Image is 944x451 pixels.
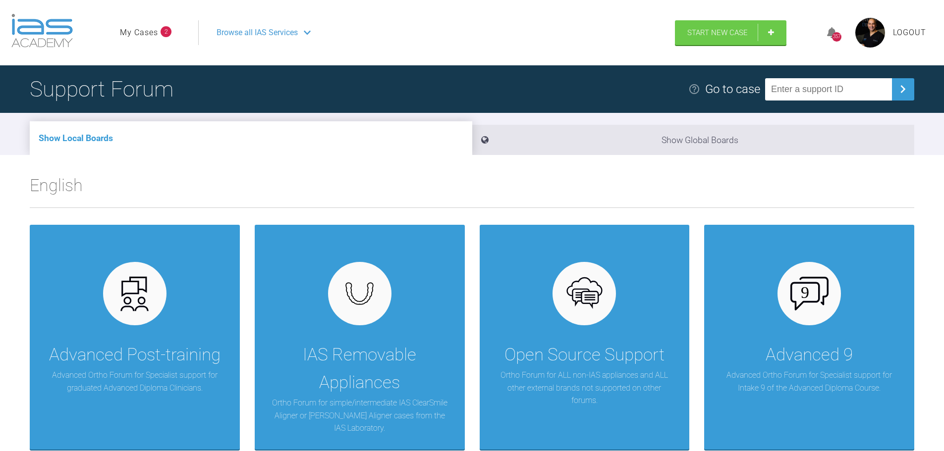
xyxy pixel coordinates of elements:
[120,26,158,39] a: My Cases
[790,277,829,310] img: advanced-9.7b3bd4b1.svg
[30,72,173,106] h1: Support Forum
[472,125,915,155] li: Show Global Boards
[30,225,240,450] a: Advanced Post-trainingAdvanced Ortho Forum for Specialist support for graduated Advanced Diploma ...
[855,18,885,48] img: profile.png
[688,83,700,95] img: help.e70b9f3d.svg
[495,369,675,407] p: Ortho Forum for ALL non-IAS appliances and ALL other external brands not supported on other forums.
[30,172,914,207] h2: English
[217,26,298,39] span: Browse all IAS Services
[687,28,748,37] span: Start New Case
[480,225,690,450] a: Open Source SupportOrtho Forum for ALL non-IAS appliances and ALL other external brands not suppo...
[49,341,221,369] div: Advanced Post-training
[504,341,665,369] div: Open Source Support
[832,32,841,42] div: 357
[161,26,171,37] span: 2
[704,225,914,450] a: Advanced 9Advanced Ortho Forum for Specialist support for Intake 9 of the Advanced Diploma Course.
[895,81,911,97] img: chevronRight.28bd32b0.svg
[340,279,379,308] img: removables.927eaa4e.svg
[255,225,465,450] a: IAS Removable AppliancesOrtho Forum for simple/intermediate IAS ClearSmile Aligner or [PERSON_NAM...
[675,20,786,45] a: Start New Case
[766,341,853,369] div: Advanced 9
[765,78,892,100] input: Enter a support ID
[270,341,450,397] div: IAS Removable Appliances
[705,80,760,99] div: Go to case
[30,121,472,155] li: Show Local Boards
[719,369,899,394] p: Advanced Ortho Forum for Specialist support for Intake 9 of the Advanced Diploma Course.
[565,275,604,313] img: opensource.6e495855.svg
[893,26,926,39] a: Logout
[270,397,450,435] p: Ortho Forum for simple/intermediate IAS ClearSmile Aligner or [PERSON_NAME] Aligner cases from th...
[45,369,225,394] p: Advanced Ortho Forum for Specialist support for graduated Advanced Diploma Clinicians.
[115,275,154,313] img: advanced.73cea251.svg
[11,14,73,48] img: logo-light.3e3ef733.png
